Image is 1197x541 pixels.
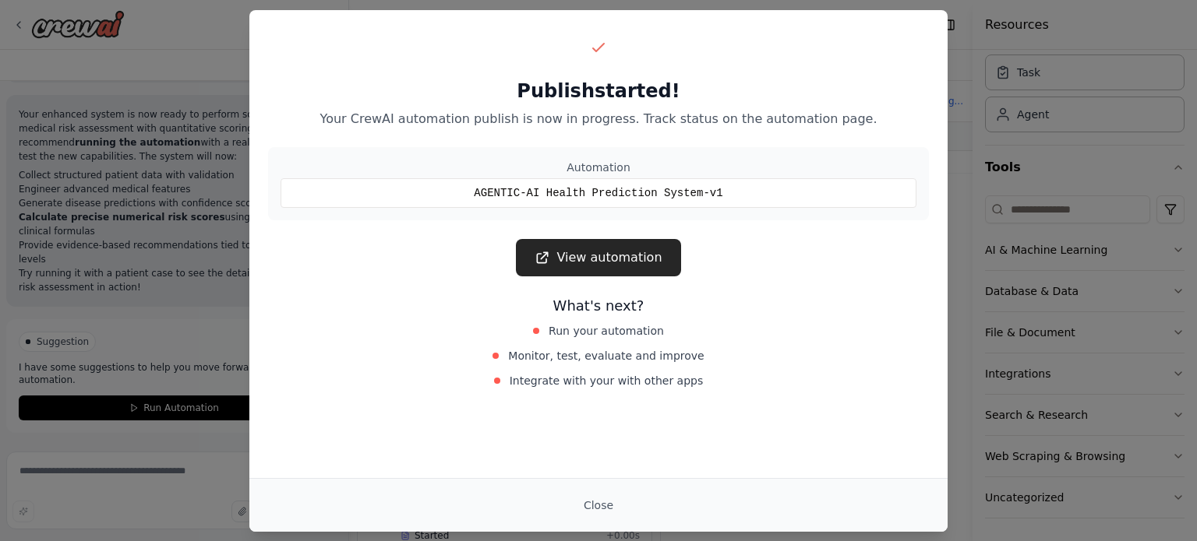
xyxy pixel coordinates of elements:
[281,178,916,208] div: AGENTIC-AI Health Prediction System-v1
[516,239,680,276] a: View automation
[549,323,664,339] span: Run your automation
[571,491,626,519] button: Close
[268,110,929,128] p: Your CrewAI automation publish is now in progress. Track status on the automation page.
[281,160,916,175] div: Automation
[508,348,704,364] span: Monitor, test, evaluate and improve
[268,79,929,104] h2: Publish started!
[510,373,704,388] span: Integrate with your with other apps
[268,295,929,317] h3: What's next?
